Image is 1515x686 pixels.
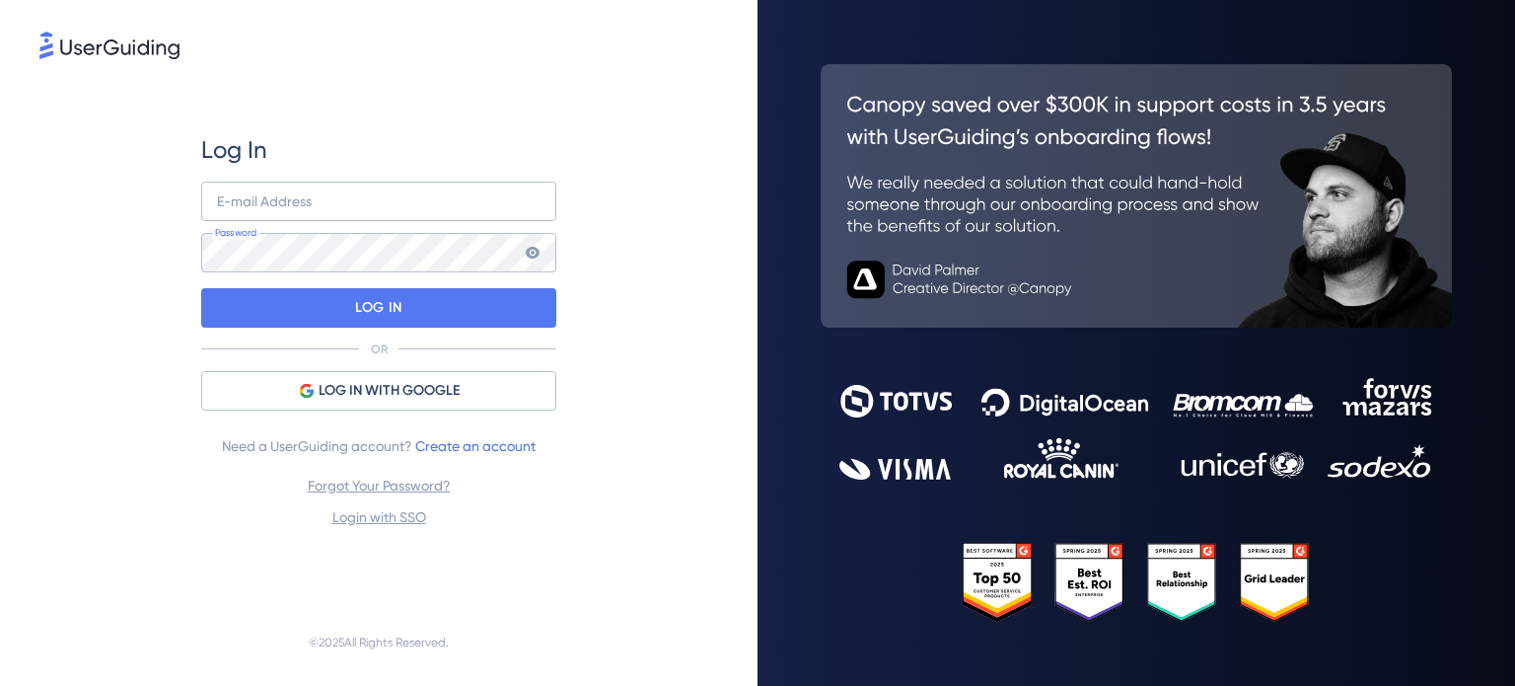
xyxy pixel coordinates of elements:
[39,32,180,59] img: 8faab4ba6bc7696a72372aa768b0286c.svg
[201,182,556,221] input: example@company.com
[355,292,401,324] p: LOG IN
[332,509,426,525] a: Login with SSO
[309,631,449,654] span: © 2025 All Rights Reserved.
[319,379,460,403] span: LOG IN WITH GOOGLE
[415,438,536,454] a: Create an account
[821,64,1452,329] img: 26c0aa7c25a843aed4baddd2b5e0fa68.svg
[963,543,1310,622] img: 25303e33045975176eb484905ab012ff.svg
[839,378,1433,479] img: 9302ce2ac39453076f5bc0f2f2ca889b.svg
[222,434,536,458] span: Need a UserGuiding account?
[371,342,388,357] p: OR
[201,134,267,166] span: Log In
[308,478,451,494] a: Forgot Your Password?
